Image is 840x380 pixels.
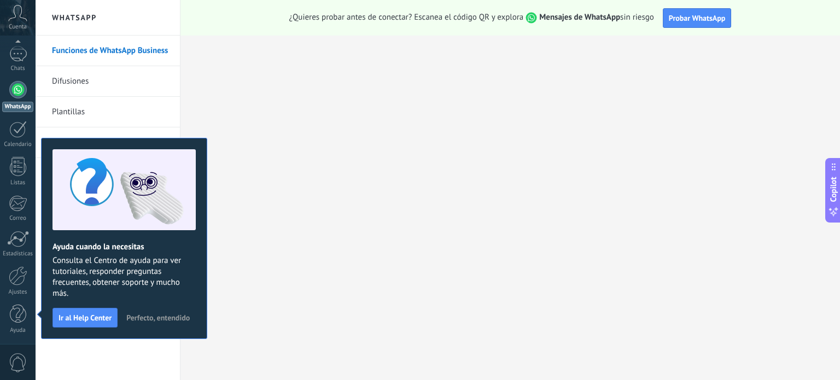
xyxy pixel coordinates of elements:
li: Bots [36,127,180,158]
li: Difusiones [36,66,180,97]
span: Consulta el Centro de ayuda para ver tutoriales, responder preguntas frecuentes, obtener soporte ... [52,255,196,299]
div: Chats [2,65,34,72]
div: Estadísticas [2,250,34,258]
div: Ajustes [2,289,34,296]
a: Bots [52,127,169,158]
button: Perfecto, entendido [121,309,195,326]
span: Perfecto, entendido [126,314,190,321]
span: Probar WhatsApp [669,13,726,23]
li: Plantillas [36,97,180,127]
a: Funciones de WhatsApp Business [52,36,169,66]
a: Difusiones [52,66,169,97]
span: Copilot [828,177,839,202]
div: Listas [2,179,34,186]
h2: Ayuda cuando la necesitas [52,242,196,252]
div: Ayuda [2,327,34,334]
button: Probar WhatsApp [663,8,732,28]
span: Ir al Help Center [59,314,112,321]
span: Cuenta [9,24,27,31]
strong: Mensajes de WhatsApp [539,12,620,22]
span: ¿Quieres probar antes de conectar? Escanea el código QR y explora sin riesgo [289,12,654,24]
div: Correo [2,215,34,222]
li: Funciones de WhatsApp Business [36,36,180,66]
div: Calendario [2,141,34,148]
button: Ir al Help Center [52,308,118,328]
a: Plantillas [52,97,169,127]
div: WhatsApp [2,102,33,112]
